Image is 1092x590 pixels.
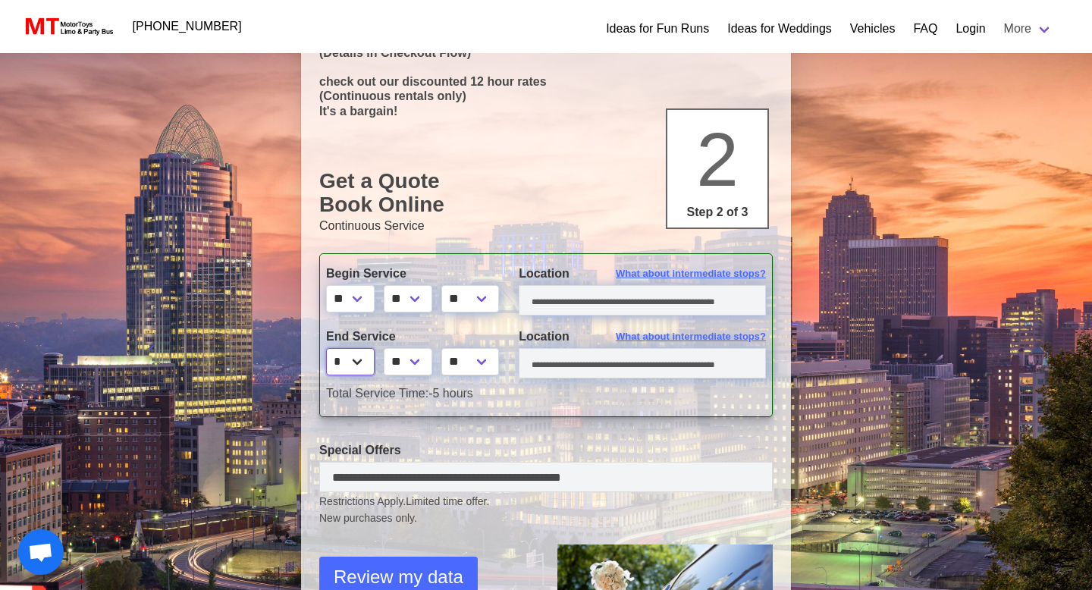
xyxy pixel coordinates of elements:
h1: Get a Quote Book Online [319,169,773,217]
label: Begin Service [326,265,496,283]
label: End Service [326,328,496,346]
div: Open chat [18,529,64,575]
a: Vehicles [850,20,896,38]
p: (Continuous rentals only) [319,89,773,103]
a: FAQ [913,20,937,38]
p: It's a bargain! [319,104,773,118]
span: 2 [696,117,739,202]
span: What about intermediate stops? [616,266,766,281]
span: Total Service Time: [326,387,428,400]
a: Login [955,20,985,38]
span: What about intermediate stops? [616,329,766,344]
img: MotorToys Logo [21,16,115,37]
div: -5 hours [315,384,777,403]
p: Step 2 of 3 [673,203,761,221]
span: Limited time offer. [406,494,489,510]
a: Ideas for Weddings [727,20,832,38]
p: Continuous Service [319,217,773,235]
label: Special Offers [319,441,773,460]
a: Ideas for Fun Runs [606,20,709,38]
small: Restrictions Apply. [319,495,773,526]
a: More [995,14,1062,44]
a: [PHONE_NUMBER] [124,11,251,42]
span: Location [519,267,570,280]
p: check out our discounted 12 hour rates [319,74,773,89]
span: New purchases only. [319,510,773,526]
span: Location [519,330,570,343]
